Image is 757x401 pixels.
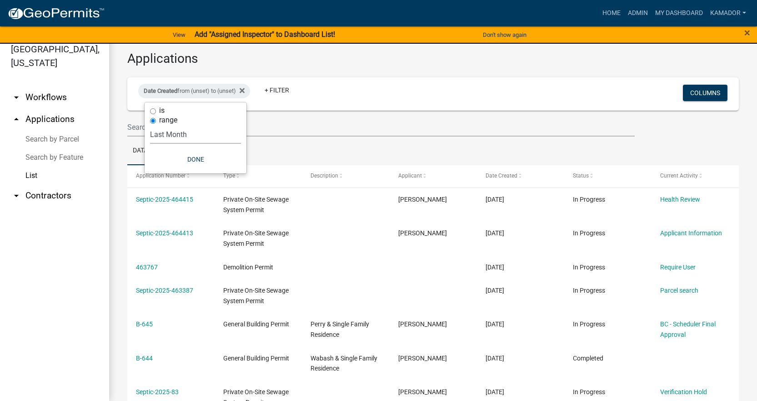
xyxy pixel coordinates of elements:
[136,287,193,294] a: Septic-2025-463387
[138,84,250,98] div: from (unset) to (unset)
[573,388,605,396] span: In Progress
[311,355,377,372] span: Wabash & Single Family Residence
[707,5,750,22] a: Kamador
[223,287,289,305] span: Private On-Site Sewage System Permit
[223,264,273,271] span: Demolition Permit
[11,114,22,125] i: arrow_drop_up
[660,264,696,271] a: Require User
[223,173,235,179] span: Type
[624,5,652,22] a: Admin
[302,165,389,187] datatable-header-cell: Description
[660,287,698,294] a: Parcel search
[223,355,289,362] span: General Building Permit
[486,173,517,179] span: Date Created
[136,173,185,179] span: Application Number
[486,320,504,328] span: 08/13/2025
[127,165,215,187] datatable-header-cell: Application Number
[127,137,153,166] a: Data
[311,173,338,179] span: Description
[311,320,369,338] span: Perry & Single Family Residence
[660,173,698,179] span: Current Activity
[486,196,504,203] span: 08/15/2025
[136,264,158,271] a: 463767
[398,196,447,203] span: Gary Cheesman
[486,355,504,362] span: 08/12/2025
[127,51,739,66] h3: Applications
[144,87,177,94] span: Date Created
[683,85,727,101] button: Columns
[564,165,652,187] datatable-header-cell: Status
[257,82,296,98] a: + Filter
[150,151,241,168] button: Done
[573,264,605,271] span: In Progress
[136,388,179,396] a: Septic-2025-83
[486,388,504,396] span: 08/12/2025
[215,165,302,187] datatable-header-cell: Type
[573,196,605,203] span: In Progress
[744,26,750,39] span: ×
[11,92,22,103] i: arrow_drop_down
[398,229,447,237] span: Gary Cheesman
[660,320,716,338] a: BC - Scheduler Final Approval
[223,320,289,328] span: General Building Permit
[486,264,504,271] span: 08/14/2025
[127,118,635,137] input: Search for applications
[660,229,722,237] a: Applicant Information
[486,287,504,294] span: 08/13/2025
[398,173,422,179] span: Applicant
[398,320,447,328] span: Shane Weist
[573,229,605,237] span: In Progress
[159,107,165,114] label: is
[136,320,153,328] a: B-645
[169,27,189,42] a: View
[652,165,739,187] datatable-header-cell: Current Activity
[573,320,605,328] span: In Progress
[660,196,700,203] a: Health Review
[486,229,504,237] span: 08/15/2025
[660,388,707,396] a: Verification Hold
[195,30,335,39] strong: Add "Assigned Inspector" to Dashboard List!
[573,287,605,294] span: In Progress
[573,173,589,179] span: Status
[744,27,750,38] button: Close
[223,196,289,213] span: Private On-Site Sewage System Permit
[599,5,624,22] a: Home
[573,355,603,362] span: Completed
[223,229,289,247] span: Private On-Site Sewage System Permit
[398,388,447,396] span: Gary Cheesman
[11,190,22,201] i: arrow_drop_down
[479,27,530,42] button: Don't show again
[159,117,177,124] label: range
[652,5,707,22] a: My Dashboard
[477,165,564,187] datatable-header-cell: Date Created
[136,229,193,237] a: Septic-2025-464413
[136,196,193,203] a: Septic-2025-464415
[389,165,476,187] datatable-header-cell: Applicant
[398,355,447,362] span: Jessica Ritchie
[136,355,153,362] a: B-644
